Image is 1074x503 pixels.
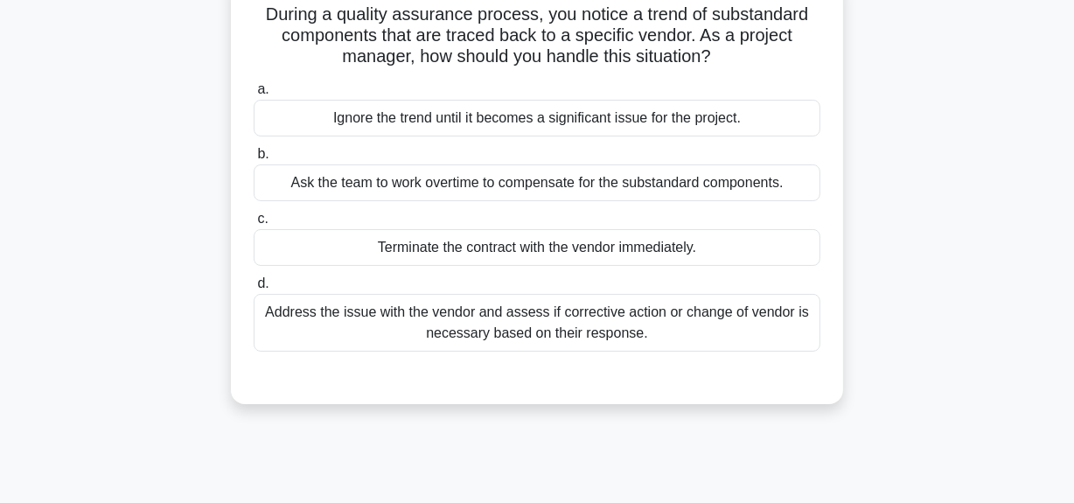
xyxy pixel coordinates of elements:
[254,229,820,266] div: Terminate the contract with the vendor immediately.
[257,146,268,161] span: b.
[254,164,820,201] div: Ask the team to work overtime to compensate for the substandard components.
[257,211,268,226] span: c.
[254,100,820,136] div: Ignore the trend until it becomes a significant issue for the project.
[252,3,822,68] h5: During a quality assurance process, you notice a trend of substandard components that are traced ...
[254,294,820,352] div: Address the issue with the vendor and assess if corrective action or change of vendor is necessar...
[257,81,268,96] span: a.
[257,276,268,290] span: d.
